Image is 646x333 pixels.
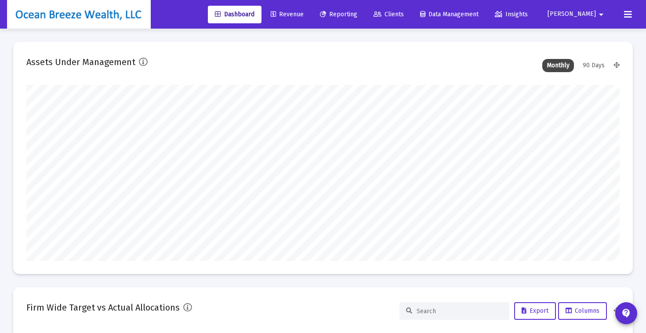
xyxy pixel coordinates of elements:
[578,59,609,72] div: 90 Days
[522,307,548,315] span: Export
[208,6,261,23] a: Dashboard
[14,6,144,23] img: Dashboard
[514,302,556,320] button: Export
[320,11,357,18] span: Reporting
[537,5,617,23] button: [PERSON_NAME]
[313,6,364,23] a: Reporting
[264,6,311,23] a: Revenue
[26,300,180,315] h2: Firm Wide Target vs Actual Allocations
[542,59,574,72] div: Monthly
[596,6,606,23] mat-icon: arrow_drop_down
[566,307,599,315] span: Columns
[367,6,411,23] a: Clients
[271,11,304,18] span: Revenue
[374,11,404,18] span: Clients
[413,6,486,23] a: Data Management
[26,55,135,69] h2: Assets Under Management
[548,11,596,18] span: [PERSON_NAME]
[215,11,254,18] span: Dashboard
[558,302,607,320] button: Columns
[420,11,479,18] span: Data Management
[495,11,528,18] span: Insights
[621,308,631,318] mat-icon: contact_support
[488,6,535,23] a: Insights
[417,307,503,315] input: Search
